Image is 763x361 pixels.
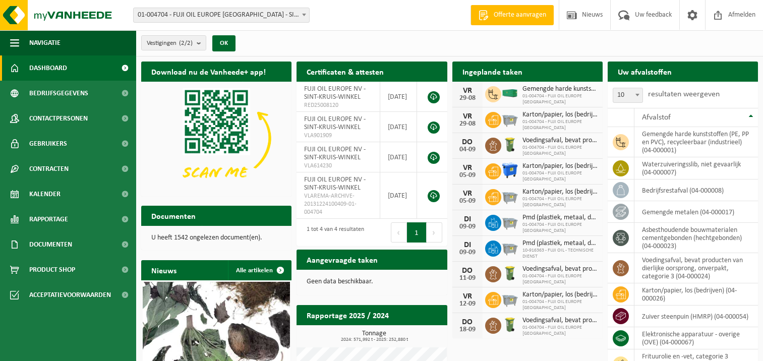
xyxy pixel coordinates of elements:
span: 01-004704 - FUJI OIL EUROPE [GEOGRAPHIC_DATA] [522,273,598,285]
div: 11-09 [457,275,478,282]
div: 04-09 [457,146,478,153]
img: WB-0140-HPE-GN-50 [501,316,518,333]
td: karton/papier, los (bedrijven) (04-000026) [634,283,758,306]
img: WB-1100-HPE-BE-04 [501,162,518,179]
span: Pmd (plastiek, metaal, drankkartons) (bedrijven) [522,239,598,248]
img: WB-0140-HPE-GN-50 [501,136,518,153]
span: Dashboard [29,55,67,81]
span: VLA614230 [304,162,372,170]
span: Acceptatievoorwaarden [29,282,111,308]
span: Kalender [29,182,61,207]
a: Bekijk rapportage [372,325,446,345]
td: elektronische apparatuur - overige (OVE) (04-000067) [634,327,758,349]
h2: Rapportage 2025 / 2024 [297,305,399,325]
h2: Aangevraagde taken [297,250,388,269]
div: VR [457,190,478,198]
span: Navigatie [29,30,61,55]
td: bedrijfsrestafval (04-000008) [634,179,758,201]
img: Download de VHEPlus App [141,82,291,195]
div: 12-09 [457,300,478,308]
img: WB-2500-GAL-GY-01 [501,290,518,308]
div: 05-09 [457,198,478,205]
span: 01-004704 - FUJI OIL EUROPE [GEOGRAPHIC_DATA] [522,325,598,337]
span: Karton/papier, los (bedrijven) [522,188,598,196]
span: FUJI OIL EUROPE NV - SINT-KRUIS-WINKEL [304,85,366,101]
span: Rapportage [29,207,68,232]
span: 01-004704 - FUJI OIL EUROPE [GEOGRAPHIC_DATA] [522,299,598,311]
span: Karton/papier, los (bedrijven) [522,162,598,170]
span: FUJI OIL EUROPE NV - SINT-KRUIS-WINKEL [304,176,366,192]
h2: Ingeplande taken [452,62,533,81]
td: gemengde metalen (04-000017) [634,201,758,223]
span: Bedrijfsgegevens [29,81,88,106]
p: U heeft 1542 ongelezen document(en). [151,234,281,242]
div: VR [457,112,478,121]
span: 01-004704 - FUJI OIL EUROPE [GEOGRAPHIC_DATA] [522,93,598,105]
a: Alle artikelen [228,260,290,280]
span: Product Shop [29,257,75,282]
div: 09-09 [457,223,478,230]
td: [DATE] [380,142,417,172]
img: WB-2500-GAL-GY-04 [501,213,518,230]
span: 01-004704 - FUJI OIL EUROPE [GEOGRAPHIC_DATA] [522,145,598,157]
div: DI [457,241,478,249]
span: 10 [613,88,642,102]
p: Geen data beschikbaar. [307,278,437,285]
h2: Nieuws [141,260,187,280]
h2: Documenten [141,206,206,225]
span: Offerte aanvragen [491,10,549,20]
span: 01-004704 - FUJI OIL EUROPE NV - SINT-KRUIS-WINKEL [134,8,309,22]
div: 18-09 [457,326,478,333]
button: Next [427,222,442,243]
span: Voedingsafval, bevat producten van dierlijke oorsprong, onverpakt, categorie 3 [522,265,598,273]
span: 01-004704 - FUJI OIL EUROPE [GEOGRAPHIC_DATA] [522,170,598,183]
div: 29-08 [457,95,478,102]
span: 10-916363 - FUJI OIL - TECHNISCHE DIENST [522,248,598,260]
div: DO [457,267,478,275]
td: voedingsafval, bevat producten van dierlijke oorsprong, onverpakt, categorie 3 (04-000024) [634,253,758,283]
button: Previous [391,222,407,243]
span: 01-004704 - FUJI OIL EUROPE NV - SINT-KRUIS-WINKEL [133,8,310,23]
img: HK-XC-40-GN-00 [501,89,518,98]
label: resultaten weergeven [648,90,720,98]
td: gemengde harde kunststoffen (PE, PP en PVC), recycleerbaar (industrieel) (04-000001) [634,127,758,157]
div: DO [457,318,478,326]
a: Offerte aanvragen [471,5,554,25]
img: WB-2500-GAL-GY-01 [501,110,518,128]
span: Voedingsafval, bevat producten van dierlijke oorsprong, onverpakt, categorie 3 [522,317,598,325]
span: Karton/papier, los (bedrijven) [522,291,598,299]
td: [DATE] [380,112,417,142]
span: Pmd (plastiek, metaal, drankkartons) (bedrijven) [522,214,598,222]
div: 09-09 [457,249,478,256]
span: Voedingsafval, bevat producten van dierlijke oorsprong, onverpakt, categorie 3 [522,137,598,145]
span: RED25008120 [304,101,372,109]
img: WB-2500-GAL-GY-01 [501,188,518,205]
button: 1 [407,222,427,243]
td: zuiver steenpuin (HMRP) (04-000054) [634,306,758,327]
span: Contracten [29,156,69,182]
td: asbesthoudende bouwmaterialen cementgebonden (hechtgebonden) (04-000023) [634,223,758,253]
count: (2/2) [179,40,193,46]
div: VR [457,164,478,172]
td: waterzuiveringsslib, niet gevaarlijk (04-000007) [634,157,758,179]
h2: Certificaten & attesten [297,62,394,81]
td: [DATE] [380,172,417,219]
img: WB-2500-GAL-GY-04 [501,239,518,256]
td: [DATE] [380,82,417,112]
span: Vestigingen [147,36,193,51]
span: FUJI OIL EUROPE NV - SINT-KRUIS-WINKEL [304,115,366,131]
span: 01-004704 - FUJI OIL EUROPE [GEOGRAPHIC_DATA] [522,196,598,208]
div: 29-08 [457,121,478,128]
div: VR [457,87,478,95]
div: DI [457,215,478,223]
span: VLA901909 [304,132,372,140]
div: DO [457,138,478,146]
span: VLAREMA-ARCHIVE-20131224100409-01-004704 [304,192,372,216]
span: Karton/papier, los (bedrijven) [522,111,598,119]
button: OK [212,35,236,51]
span: Gebruikers [29,131,67,156]
div: VR [457,292,478,300]
span: Contactpersonen [29,106,88,131]
div: 05-09 [457,172,478,179]
button: Vestigingen(2/2) [141,35,206,50]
